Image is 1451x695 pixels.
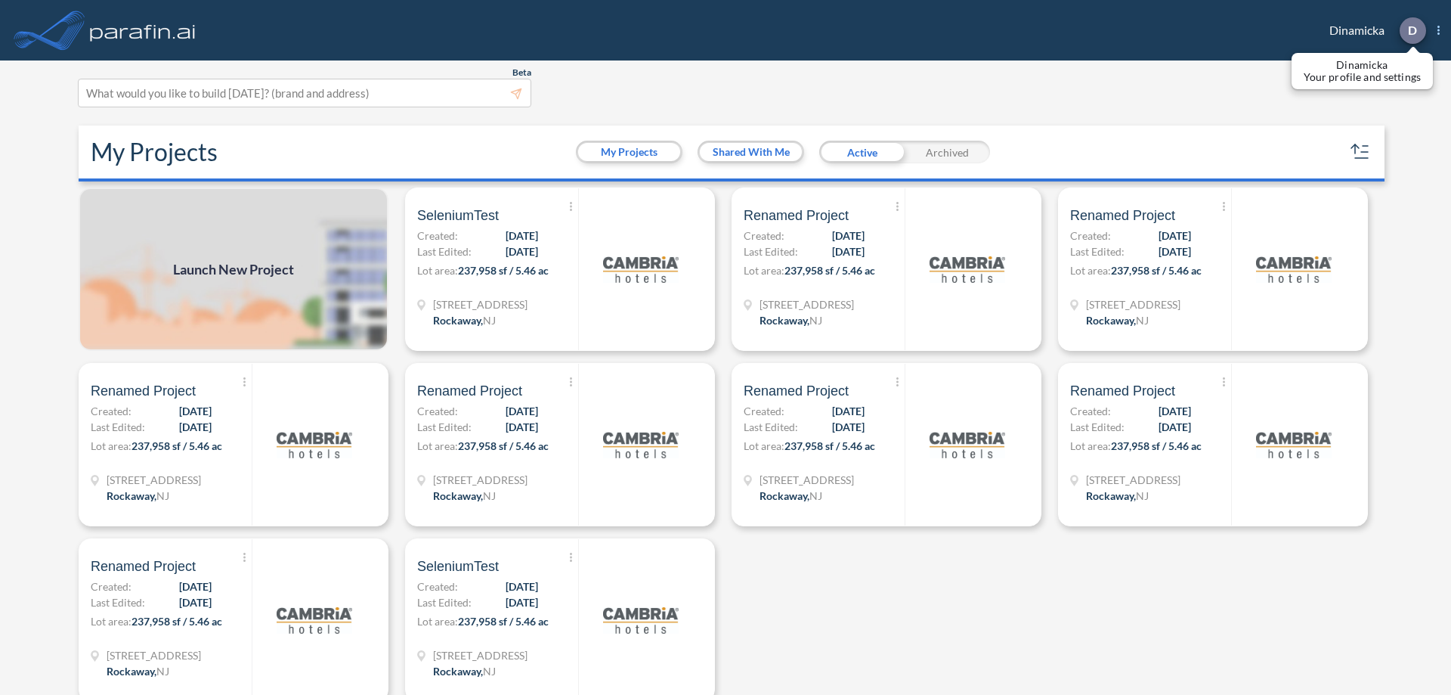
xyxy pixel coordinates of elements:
[1159,403,1191,419] span: [DATE]
[417,382,522,400] span: Renamed Project
[433,296,527,312] span: 321 Mt Hope Ave
[417,206,499,225] span: SeleniumTest
[433,472,527,488] span: 321 Mt Hope Ave
[760,488,822,504] div: Rockaway, NJ
[930,231,1005,307] img: logo
[433,314,483,327] span: Rockaway ,
[433,647,527,663] span: 321 Mt Hope Ave
[107,489,156,502] span: Rockaway ,
[700,143,802,161] button: Shared With Me
[1159,228,1191,244] span: [DATE]
[107,647,201,663] span: 321 Mt Hope Ave
[107,665,156,678] span: Rockaway ,
[784,264,875,277] span: 237,958 sf / 5.46 ac
[79,188,388,351] img: add
[483,665,496,678] span: NJ
[1348,140,1372,164] button: sort
[512,67,531,79] span: Beta
[91,594,145,610] span: Last Edited:
[809,314,822,327] span: NJ
[417,228,458,244] span: Created:
[744,403,784,419] span: Created:
[1256,231,1332,307] img: logo
[417,615,458,628] span: Lot area:
[91,557,196,576] span: Renamed Project
[1070,403,1111,419] span: Created:
[433,312,496,328] div: Rockaway, NJ
[1408,23,1417,37] p: D
[156,665,169,678] span: NJ
[760,296,854,312] span: 321 Mt Hope Ave
[458,439,549,452] span: 237,958 sf / 5.46 ac
[91,615,131,628] span: Lot area:
[91,138,218,166] h2: My Projects
[1136,489,1149,502] span: NJ
[832,403,865,419] span: [DATE]
[179,419,212,435] span: [DATE]
[930,407,1005,482] img: logo
[1086,296,1180,312] span: 321 Mt Hope Ave
[603,582,679,658] img: logo
[744,244,798,259] span: Last Edited:
[483,314,496,327] span: NJ
[1070,382,1175,400] span: Renamed Project
[79,188,388,351] a: Launch New Project
[179,403,212,419] span: [DATE]
[417,244,472,259] span: Last Edited:
[131,439,222,452] span: 237,958 sf / 5.46 ac
[91,579,131,594] span: Created:
[1307,17,1440,44] div: Dinamicka
[433,665,483,678] span: Rockaway ,
[458,615,549,628] span: 237,958 sf / 5.46 ac
[760,312,822,328] div: Rockaway, NJ
[832,419,865,435] span: [DATE]
[433,489,483,502] span: Rockaway ,
[744,264,784,277] span: Lot area:
[107,488,169,504] div: Rockaway, NJ
[744,419,798,435] span: Last Edited:
[277,582,352,658] img: logo
[1070,439,1111,452] span: Lot area:
[506,579,538,594] span: [DATE]
[1086,314,1136,327] span: Rockaway ,
[433,663,496,679] div: Rockaway, NJ
[506,419,538,435] span: [DATE]
[809,489,822,502] span: NJ
[744,382,849,400] span: Renamed Project
[1256,407,1332,482] img: logo
[417,439,458,452] span: Lot area:
[483,489,496,502] span: NJ
[1070,206,1175,225] span: Renamed Project
[107,472,201,488] span: 321 Mt Hope Ave
[131,615,222,628] span: 237,958 sf / 5.46 ac
[107,663,169,679] div: Rockaway, NJ
[905,141,990,163] div: Archived
[506,244,538,259] span: [DATE]
[179,594,212,610] span: [DATE]
[417,403,458,419] span: Created:
[1111,264,1202,277] span: 237,958 sf / 5.46 ac
[173,259,294,280] span: Launch New Project
[1070,264,1111,277] span: Lot area:
[744,206,849,225] span: Renamed Project
[603,231,679,307] img: logo
[277,407,352,482] img: logo
[603,407,679,482] img: logo
[832,228,865,244] span: [DATE]
[458,264,549,277] span: 237,958 sf / 5.46 ac
[1159,419,1191,435] span: [DATE]
[1086,472,1180,488] span: 321 Mt Hope Ave
[1304,59,1421,71] p: Dinamicka
[832,244,865,259] span: [DATE]
[784,439,875,452] span: 237,958 sf / 5.46 ac
[760,489,809,502] span: Rockaway ,
[417,557,499,576] span: SeleniumTest
[578,143,680,161] button: My Projects
[1070,419,1125,435] span: Last Edited:
[417,579,458,594] span: Created:
[1086,488,1149,504] div: Rockaway, NJ
[417,264,458,277] span: Lot area:
[506,594,538,610] span: [DATE]
[1159,244,1191,259] span: [DATE]
[760,314,809,327] span: Rockaway ,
